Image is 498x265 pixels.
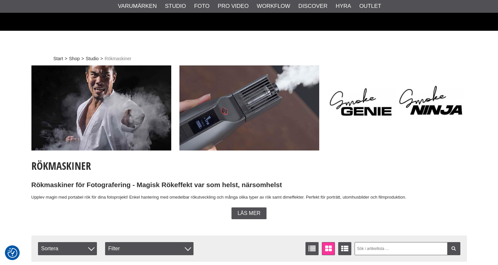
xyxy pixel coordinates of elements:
a: Studio [86,55,99,62]
a: Pro Video [218,2,249,10]
span: Läs mer [237,210,260,216]
h1: Rökmaskiner [31,159,424,173]
a: Outlet [359,2,381,10]
a: Foto [194,2,210,10]
input: Sök i artikellista ... [355,242,460,255]
span: Rökmaskiner [105,55,132,62]
a: Filtrera [447,242,460,255]
a: Utökad listvisning [338,242,351,255]
a: Studio [165,2,186,10]
img: Revisit consent button [8,248,17,258]
span: > [81,55,84,62]
a: Discover [298,2,327,10]
img: Annons:002 ban-smoke-02.jpg [179,65,319,150]
img: Annons:003 ban-smoke-logo-pmi.jpg [327,65,467,150]
a: Workflow [257,2,290,10]
div: Filter [105,242,194,255]
p: Upplev magin med portabel rök för dina fotoprojekt! Enkel hantering med omedelbar rökutveckling o... [31,194,424,201]
span: > [100,55,103,62]
a: Shop [69,55,80,62]
a: Start [53,55,63,62]
img: Annons:001 ban-smoke-01.jpg [31,65,171,150]
h2: Rökmaskiner för Fotografering - Magisk Rökeffekt var som helst, närsomhelst [31,180,424,190]
a: Hyra [336,2,351,10]
button: Samtyckesinställningar [8,247,17,259]
span: > [65,55,67,62]
a: Varumärken [118,2,157,10]
a: Fönstervisning [322,242,335,255]
a: Listvisning [305,242,319,255]
span: Sortera [38,242,97,255]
